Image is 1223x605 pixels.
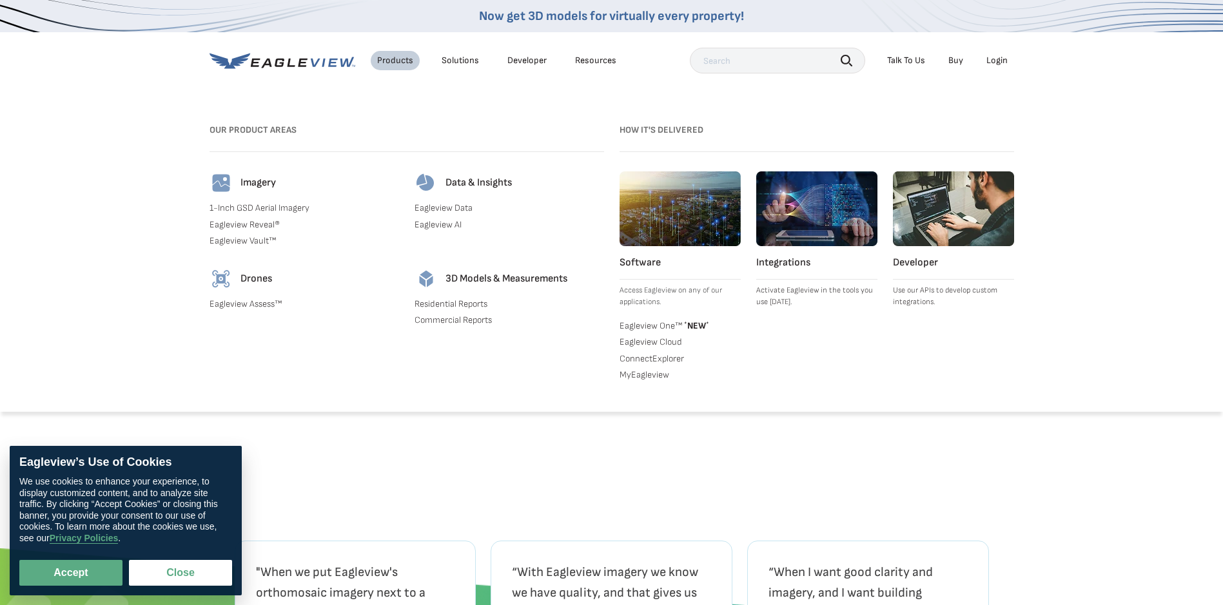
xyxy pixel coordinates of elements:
[129,560,232,586] button: Close
[756,171,877,308] a: Integrations Activate Eagleview in the tools you use [DATE].
[210,219,399,231] a: Eagleview Reveal®
[445,177,512,189] h4: Data & Insights
[415,267,438,291] img: 3d-models-icon.svg
[893,285,1014,308] p: Use our APIs to develop custom integrations.
[19,456,232,470] div: Eagleview’s Use of Cookies
[893,171,1014,246] img: developer.webp
[415,219,604,231] a: Eagleview AI
[620,353,741,365] a: ConnectExplorer
[19,476,232,544] div: We use cookies to enhance your experience, to display customized content, and to analyze site tra...
[479,8,744,24] a: Now get 3D models for virtually every property!
[620,256,741,269] h4: Software
[986,55,1008,66] div: Login
[756,171,877,246] img: integrations.webp
[445,273,567,285] h4: 3D Models & Measurements
[620,336,741,348] a: Eagleview Cloud
[415,298,604,310] a: Residential Reports
[690,48,865,73] input: Search
[682,320,709,331] span: NEW
[620,369,741,381] a: MyEagleview
[210,171,233,195] img: imagery-icon.svg
[377,55,413,66] div: Products
[415,314,604,326] a: Commercial Reports
[240,273,272,285] h4: Drones
[210,267,233,291] img: drones-icon.svg
[210,120,604,140] h3: Our Product Areas
[210,202,399,214] a: 1-Inch GSD Aerial Imagery
[210,235,399,247] a: Eagleview Vault™
[620,285,741,308] p: Access Eagleview on any of our applications.
[948,55,963,66] a: Buy
[240,177,276,189] h4: Imagery
[442,55,479,66] div: Solutions
[210,298,399,310] a: Eagleview Assess™
[415,171,438,195] img: data-icon.svg
[620,318,741,331] a: Eagleview One™ *NEW*
[575,55,616,66] div: Resources
[19,560,122,586] button: Accept
[887,55,925,66] div: Talk To Us
[756,285,877,308] p: Activate Eagleview in the tools you use [DATE].
[620,171,741,246] img: software.webp
[50,533,119,544] a: Privacy Policies
[893,256,1014,269] h4: Developer
[620,120,1014,140] h3: How it's Delivered
[893,171,1014,308] a: Developer Use our APIs to develop custom integrations.
[415,202,604,214] a: Eagleview Data
[756,256,877,269] h4: Integrations
[507,55,547,66] a: Developer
